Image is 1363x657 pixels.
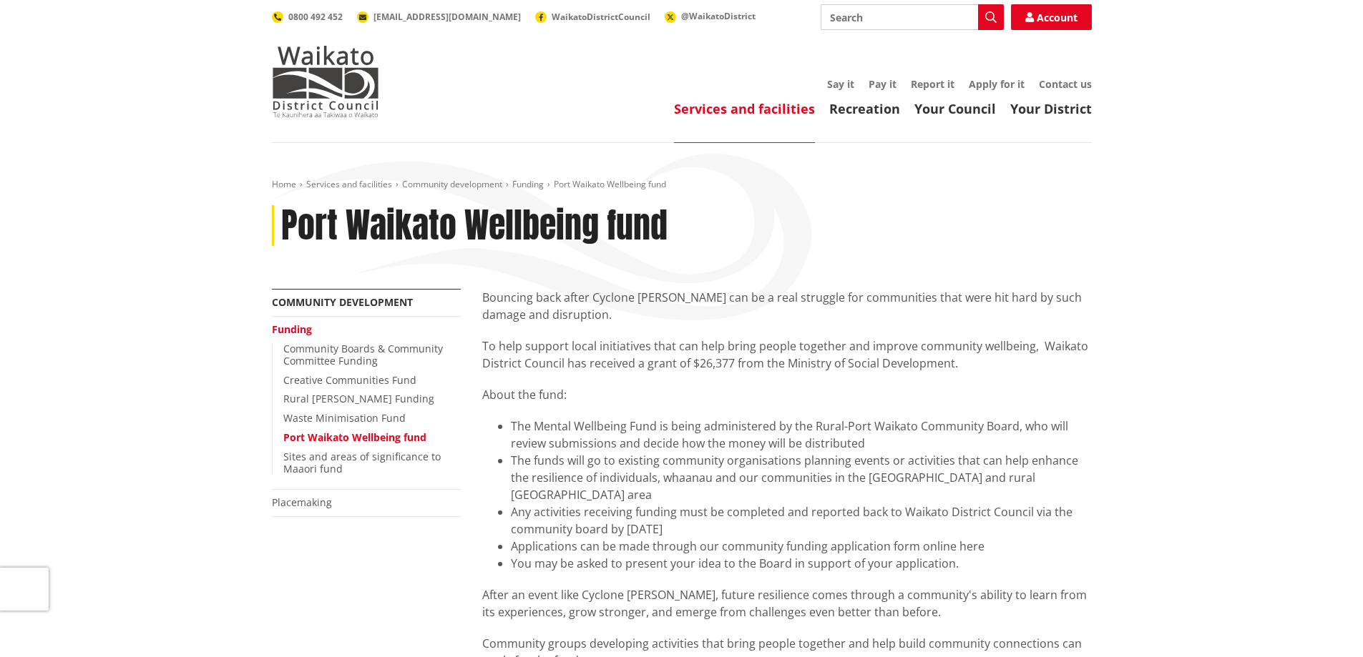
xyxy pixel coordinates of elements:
span: 0800 492 452 [288,11,343,23]
span: Port Waikato Wellbeing fund [554,178,666,190]
a: Report it [911,77,954,91]
a: Community Boards & Community Committee Funding [283,342,443,367]
li: Any activities receiving funding must be completed and reported back to Waikato District Council ... [511,503,1092,538]
a: Services and facilities [306,178,392,190]
li: You may be asked to present your idea to the Board in support of your application. [511,555,1092,572]
a: Sites and areas of significance to Maaori fund [283,450,441,475]
a: Rural [PERSON_NAME] Funding [283,392,434,405]
a: Your District [1010,100,1092,117]
a: Apply for it [969,77,1025,91]
li: Applications can be made through our community funding application form online here [511,538,1092,555]
a: WaikatoDistrictCouncil [535,11,650,23]
a: Waste Minimisation Fund [283,411,406,425]
a: Funding [272,322,312,336]
span: WaikatoDistrictCouncil [552,11,650,23]
h1: Port Waikato Wellbeing fund [281,205,668,247]
a: Contact us [1039,77,1092,91]
a: Services and facilities [674,100,815,117]
img: Waikato District Council - Te Kaunihera aa Takiwaa o Waikato [272,46,379,117]
p: About the fund: [482,386,1092,403]
a: Port Waikato Wellbeing fund [283,430,426,444]
p: Bouncing back after Cyclone [PERSON_NAME] can be a real struggle for communities that were hit ha... [482,289,1092,323]
p: To help support local initiatives that can help bring people together and improve community wellb... [482,337,1092,372]
a: Creative Communities Fund [283,373,416,387]
span: [EMAIL_ADDRESS][DOMAIN_NAME] [373,11,521,23]
a: Say it [827,77,854,91]
a: Pay it [869,77,897,91]
a: @WaikatoDistrict [665,10,756,22]
p: After an event like Cyclone [PERSON_NAME], future resilience comes through a community's ability ... [482,586,1092,621]
li: The funds will go to existing community organisations planning events or activities that can help... [511,452,1092,503]
a: Recreation [829,100,900,117]
a: [EMAIL_ADDRESS][DOMAIN_NAME] [357,11,521,23]
a: 0800 492 452 [272,11,343,23]
a: Account [1011,4,1092,30]
a: Community development [402,178,502,190]
li: The Mental Wellbeing Fund is being administered by the Rural-Port Waikato Community Board, who wi... [511,418,1092,452]
a: Placemaking [272,495,332,509]
a: Home [272,178,296,190]
a: Community development [272,295,413,309]
span: @WaikatoDistrict [681,10,756,22]
nav: breadcrumb [272,179,1092,191]
input: Search input [821,4,1004,30]
a: Your Council [914,100,996,117]
a: Funding [512,178,544,190]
